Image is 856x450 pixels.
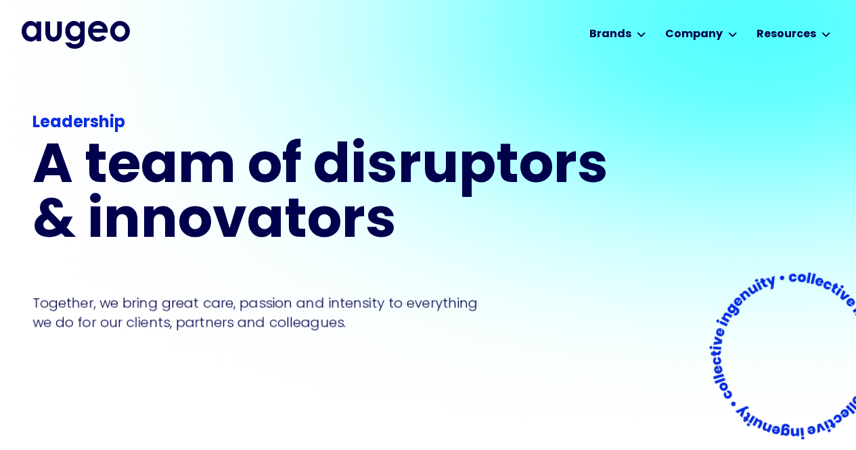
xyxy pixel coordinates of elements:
[757,26,816,43] div: Resources
[589,26,631,43] div: Brands
[32,111,617,135] div: Leadership
[665,26,723,43] div: Company
[22,21,130,48] a: home
[32,294,498,332] p: Together, we bring great care, passion and intensity to everything we do for our clients, partner...
[32,141,617,250] h1: A team of disruptors & innovators
[22,21,130,48] img: Augeo's full logo in midnight blue.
